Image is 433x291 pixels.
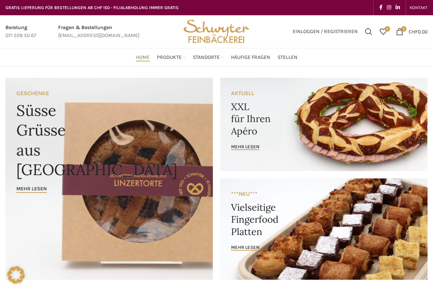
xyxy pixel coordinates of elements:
div: Meine Wunschliste [376,24,390,39]
a: Banner link [220,78,428,171]
a: Suchen [361,24,376,39]
a: Banner link [5,78,213,280]
a: Stellen [278,50,298,65]
span: GRATIS LIEFERUNG FÜR BESTELLUNGEN AB CHF 150 - FILIALABHOLUNG IMMER GRATIS [5,5,179,10]
a: Site logo [181,28,252,34]
a: Einloggen / Registrieren [289,24,361,39]
a: Infobox link [5,24,36,40]
span: KONTAKT [410,5,428,10]
a: Häufige Fragen [231,50,270,65]
span: Home [136,54,150,61]
bdi: 0.00 [409,28,428,35]
span: Standorte [193,54,220,61]
img: Bäckerei Schwyter [181,15,252,48]
span: Häufige Fragen [231,54,270,61]
a: Infobox link [58,24,139,40]
a: 0 [376,24,390,39]
a: Produkte [157,50,186,65]
span: 0 [401,26,406,32]
a: Instagram social link [385,3,393,13]
span: Stellen [278,54,298,61]
span: Produkte [157,54,182,61]
a: Standorte [193,50,224,65]
div: Main navigation [2,50,431,65]
a: Linkedin social link [393,3,402,13]
a: Home [136,50,150,65]
span: 0 [385,26,390,32]
a: Banner link [220,178,428,280]
span: CHF [409,28,418,35]
a: 0 CHF0.00 [392,24,431,39]
span: Einloggen / Registrieren [293,29,358,34]
div: Secondary navigation [406,0,431,15]
a: KONTAKT [410,0,428,15]
a: Facebook social link [377,3,385,13]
